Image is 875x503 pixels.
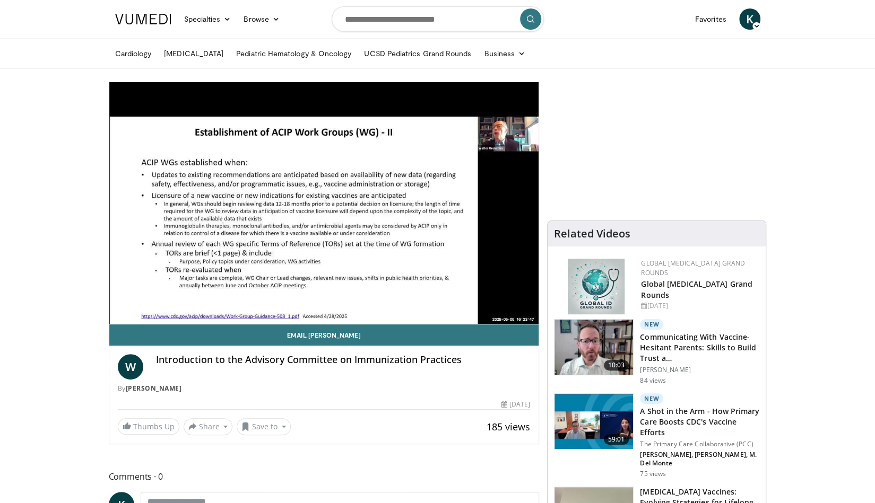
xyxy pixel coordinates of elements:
[118,354,143,380] a: W
[554,227,630,240] h4: Related Videos
[577,82,737,214] iframe: Advertisement
[118,418,179,435] a: Thumbs Up
[554,319,759,385] a: 10:03 New Communicating With Vaccine-Hesitant Parents: Skills to Build Trust a… [PERSON_NAME] 84 ...
[184,418,233,435] button: Share
[501,400,530,409] div: [DATE]
[640,393,663,404] p: New
[640,376,666,385] p: 84 views
[640,332,759,364] h3: Communicating With Vaccine-Hesitant Parents: Skills to Build Trust a…
[640,406,759,438] h3: A Shot in the Arm - How Primary Care Boosts CDC's Vaccine Efforts
[640,470,666,478] p: 75 views
[156,354,531,366] h4: Introduction to the Advisory Committee on Immunization Practices
[237,8,286,30] a: Browse
[641,259,745,277] a: Global [MEDICAL_DATA] Grand Rounds
[641,301,757,311] div: [DATE]
[178,8,238,30] a: Specialties
[158,43,230,64] a: [MEDICAL_DATA]
[604,434,629,445] span: 59:01
[109,324,539,346] a: Email [PERSON_NAME]
[230,43,358,64] a: Pediatric Hematology & Oncology
[118,384,531,393] div: By
[739,8,760,30] a: K
[555,320,633,375] img: 391243a7-ad21-4a42-9838-79daf81f3803.150x105_q85_crop-smart_upscale.jpg
[109,470,540,483] span: Comments 0
[115,14,171,24] img: VuMedi Logo
[358,43,478,64] a: UCSD Pediatrics Grand Rounds
[640,319,663,330] p: New
[640,440,759,448] p: The Primary Care Collaborative (PCC)
[554,393,759,478] a: 59:01 New A Shot in the Arm - How Primary Care Boosts CDC's Vaccine Efforts The Primary Care Coll...
[640,366,759,374] p: [PERSON_NAME]
[487,420,530,433] span: 185 views
[689,8,733,30] a: Favorites
[555,394,633,449] img: df286423-5766-4c3c-9a96-2a7739f6b4d1.150x105_q85_crop-smart_upscale.jpg
[478,43,532,64] a: Business
[641,279,752,300] a: Global [MEDICAL_DATA] Grand Rounds
[332,6,544,32] input: Search topics, interventions
[568,259,625,314] img: e456a1d5-25c5-46f9-913a-7a343587d2a7.png.150x105_q85_autocrop_double_scale_upscale_version-0.2.png
[604,360,629,370] span: 10:03
[126,384,182,393] a: [PERSON_NAME]
[237,418,291,435] button: Save to
[640,451,759,467] p: [PERSON_NAME], [PERSON_NAME], M. Del Monte
[109,43,158,64] a: Cardiology
[109,82,539,324] video-js: Video Player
